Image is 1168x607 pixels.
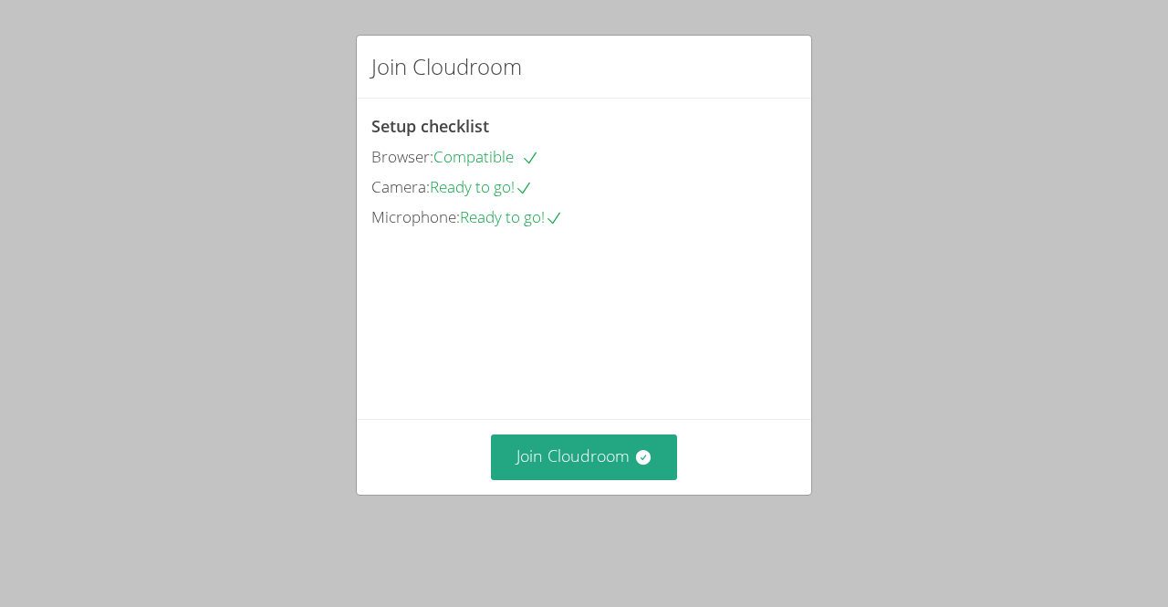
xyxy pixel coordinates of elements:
[371,206,460,227] span: Microphone:
[371,146,433,167] span: Browser:
[371,115,489,137] span: Setup checklist
[371,50,522,83] h2: Join Cloudroom
[491,434,678,479] button: Join Cloudroom
[371,176,430,197] span: Camera:
[460,206,563,227] span: Ready to go!
[430,176,533,197] span: Ready to go!
[433,146,539,167] span: Compatible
